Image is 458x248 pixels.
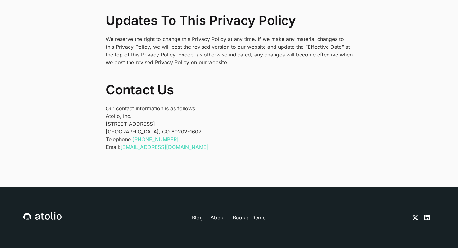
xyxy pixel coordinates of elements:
p: Telephone: Email: [106,135,353,151]
a: Blog [192,214,203,221]
p: Our contact information is as follows: [106,105,353,112]
a: Book a Demo [233,214,266,221]
p: Atolio, Inc. [STREET_ADDRESS] [GEOGRAPHIC_DATA], CO 80202-1602 [106,112,353,135]
p: We reserve the right to change this Privacy Policy at any time. If we make any material changes t... [106,35,353,66]
a: About [211,214,225,221]
h3: Contact Us [106,82,353,98]
iframe: Chat Widget [426,217,458,248]
a: [EMAIL_ADDRESS][DOMAIN_NAME] [121,144,209,150]
a: [PHONE_NUMBER] [132,136,179,142]
h3: Updates To This Privacy Policy [106,13,353,28]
